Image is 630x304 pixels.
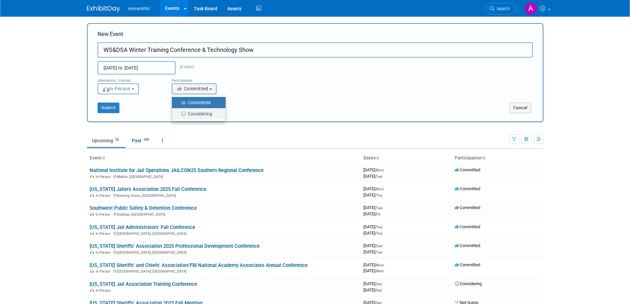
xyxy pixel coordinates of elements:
[510,103,531,113] button: Cancel
[175,109,219,118] label: Considering
[90,232,94,235] img: In-Person Event
[385,186,386,191] span: -
[363,262,386,267] span: [DATE]
[363,243,384,248] span: [DATE]
[90,262,308,268] a: [US_STATE] Sheriffs' and Chiefs' Association/FBI National Academy Associates Annual Conference
[90,250,94,254] img: In-Person Event
[455,262,480,267] span: Committed
[172,74,236,83] div: Participation:
[375,232,382,235] span: (Thu)
[90,231,358,236] div: [GEOGRAPHIC_DATA], [GEOGRAPHIC_DATA]
[375,187,384,191] span: (Mon)
[525,2,537,15] img: Amanda Jasper
[385,262,386,267] span: -
[98,74,162,83] div: Attendance / Format:
[175,98,219,107] label: Committed
[90,167,264,173] a: National Institute for Jail Operations JAILCON25 Southern Regional Conference
[90,281,197,287] a: [US_STATE] Jail Association Training Conference
[87,6,120,12] img: ExhibitDay
[90,193,358,198] div: Bowling Green, [GEOGRAPHIC_DATA]
[90,194,94,197] img: In-Person Event
[90,268,358,274] div: [GEOGRAPHIC_DATA], [GEOGRAPHIC_DATA]
[96,194,112,198] span: In-Person
[375,206,382,210] span: (Tue)
[90,269,94,273] img: In-Person Event
[98,30,123,41] label: New Event
[363,249,382,254] span: [DATE]
[96,212,112,217] span: In-Person
[98,61,176,74] input: Start Date - End Date
[363,268,384,273] span: [DATE]
[376,155,379,160] a: Sort by Start Date
[363,205,384,210] span: [DATE]
[96,175,112,179] span: In-Person
[127,134,156,147] a: Past295
[375,288,382,292] span: (Sat)
[455,186,480,191] span: Committed
[455,243,480,248] span: Committed
[494,6,510,11] span: Search
[375,168,384,172] span: (Mon)
[383,281,384,286] span: -
[87,134,126,147] a: Upcoming32
[375,250,382,254] span: (Tue)
[375,194,382,197] span: (Thu)
[90,175,94,178] img: In-Person Event
[87,152,361,164] th: Event
[375,175,382,178] span: (Tue)
[363,211,380,216] span: [DATE]
[102,86,131,91] span: In-Person
[485,3,516,15] a: Search
[375,263,384,267] span: (Mon)
[455,224,480,229] span: Committed
[383,205,384,210] span: -
[90,211,358,217] div: Ruidoso, [GEOGRAPHIC_DATA]
[172,83,217,94] button: Committed
[90,288,94,292] img: In-Person Event
[90,205,197,211] a: Southwest Public Safety & Detention Conference
[385,167,386,172] span: -
[455,205,480,210] span: Committed
[482,155,485,160] a: Sort by Participation Type
[113,137,121,142] span: 32
[375,282,382,286] span: (Sat)
[176,86,208,91] span: Committed
[90,243,260,249] a: [US_STATE] Sheriffs' Association 2025 Professional Development Conference
[90,224,195,230] a: [US_STATE] Jail Administrators' Fall Conference
[455,281,482,286] span: Considering
[375,244,382,248] span: (Sun)
[363,186,386,191] span: [DATE]
[96,250,112,255] span: In-Person
[90,212,94,216] img: In-Person Event
[375,269,384,273] span: (Wed)
[96,269,112,274] span: In-Person
[363,193,382,197] span: [DATE]
[363,287,382,292] span: [DATE]
[383,243,384,248] span: -
[383,224,384,229] span: -
[375,212,380,216] span: (Fri)
[102,155,105,160] a: Sort by Event Name
[90,249,358,255] div: [GEOGRAPHIC_DATA], [GEOGRAPHIC_DATA]
[128,6,150,11] span: HomeWAV
[96,288,112,293] span: In-Person
[361,152,452,164] th: Dates
[98,83,139,94] button: In-Person
[363,281,384,286] span: [DATE]
[176,65,194,69] span: (4 days)
[452,152,543,164] th: Participation
[363,231,382,236] span: [DATE]
[375,225,382,229] span: (Thu)
[98,103,119,113] button: Submit
[90,186,206,192] a: [US_STATE] Jailers Association 2025 Fall Conference
[98,42,533,58] input: Name of Trade Show / Conference
[90,174,358,179] div: Mobile, [GEOGRAPHIC_DATA]
[363,174,382,179] span: [DATE]
[142,137,151,142] span: 295
[363,224,384,229] span: [DATE]
[455,167,480,172] span: Committed
[96,232,112,236] span: In-Person
[363,167,386,172] span: [DATE]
